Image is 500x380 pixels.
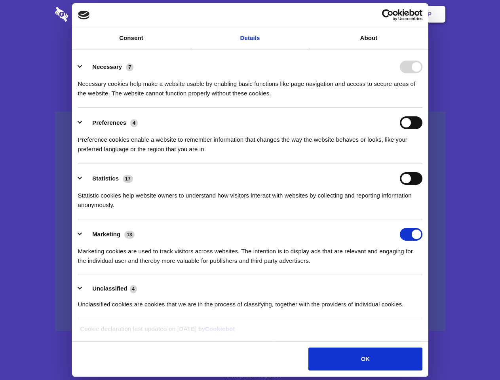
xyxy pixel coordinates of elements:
a: Cookiebot [205,325,235,332]
label: Preferences [92,119,126,126]
span: 17 [123,175,133,183]
label: Marketing [92,231,120,237]
h4: Auto-redaction of sensitive data, encrypted data sharing and self-destructing private chats. Shar... [55,72,445,98]
div: Cookie declaration last updated on [DATE] by [74,324,426,340]
span: 7 [126,63,133,71]
span: 4 [130,285,137,293]
span: 13 [124,231,135,239]
button: Preferences (4) [78,116,143,129]
a: Usercentrics Cookiebot - opens in a new window [353,9,422,21]
div: Marketing cookies are used to track visitors across websites. The intention is to display ads tha... [78,241,422,266]
div: Necessary cookies help make a website usable by enabling basic functions like page navigation and... [78,73,422,98]
a: Contact [321,2,357,27]
button: Marketing (13) [78,228,140,241]
button: Unclassified (4) [78,284,142,294]
button: OK [308,348,422,370]
img: logo [78,11,90,19]
a: Consent [72,27,191,49]
div: Preference cookies enable a website to remember information that changes the way the website beha... [78,129,422,154]
a: Login [359,2,394,27]
a: Details [191,27,310,49]
span: 4 [130,119,138,127]
button: Statistics (17) [78,172,138,185]
div: Statistic cookies help website owners to understand how visitors interact with websites by collec... [78,185,422,210]
img: logo-wordmark-white-trans-d4663122ce5f474addd5e946df7df03e33cb6a1c49d2221995e7729f52c070b2.svg [55,7,123,22]
a: Pricing [232,2,267,27]
label: Necessary [92,63,122,70]
div: Unclassified cookies are cookies that we are in the process of classifying, together with the pro... [78,294,422,309]
iframe: Drift Widget Chat Controller [460,340,490,370]
label: Statistics [92,175,119,182]
h1: Eliminate Slack Data Loss. [55,36,445,64]
a: About [310,27,428,49]
button: Necessary (7) [78,61,139,73]
a: Wistia video thumbnail [55,112,445,331]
